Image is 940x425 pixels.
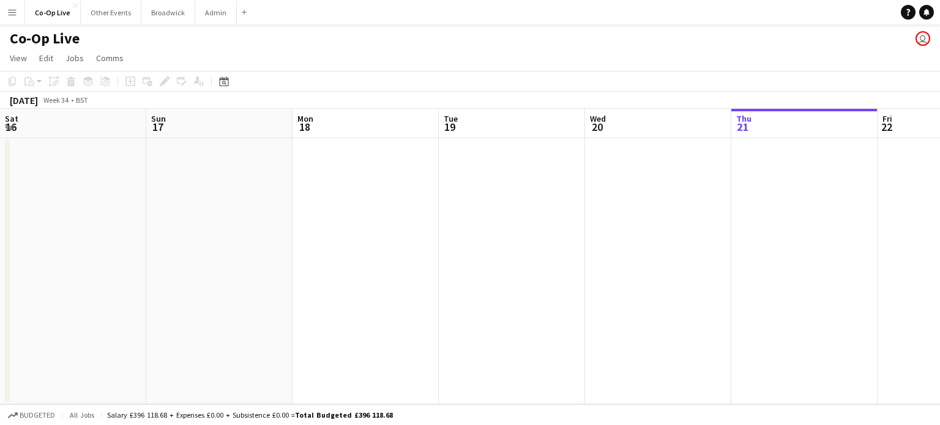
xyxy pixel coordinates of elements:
[590,113,606,124] span: Wed
[10,53,27,64] span: View
[442,120,458,134] span: 19
[65,53,84,64] span: Jobs
[81,1,141,24] button: Other Events
[151,113,166,124] span: Sun
[91,50,129,66] a: Comms
[736,113,752,124] span: Thu
[96,53,124,64] span: Comms
[67,410,97,419] span: All jobs
[34,50,58,66] a: Edit
[40,95,71,105] span: Week 34
[141,1,195,24] button: Broadwick
[295,410,393,419] span: Total Budgeted £396 118.68
[5,113,18,124] span: Sat
[444,113,458,124] span: Tue
[10,94,38,106] div: [DATE]
[76,95,88,105] div: BST
[61,50,89,66] a: Jobs
[734,120,752,134] span: 21
[195,1,237,24] button: Admin
[6,408,57,422] button: Budgeted
[297,113,313,124] span: Mon
[39,53,53,64] span: Edit
[882,113,892,124] span: Fri
[296,120,313,134] span: 18
[916,31,930,46] app-user-avatar: Ashley Fielding
[20,411,55,419] span: Budgeted
[881,120,892,134] span: 22
[107,410,393,419] div: Salary £396 118.68 + Expenses £0.00 + Subsistence £0.00 =
[25,1,81,24] button: Co-Op Live
[3,120,18,134] span: 16
[149,120,166,134] span: 17
[588,120,606,134] span: 20
[5,50,32,66] a: View
[10,29,80,48] h1: Co-Op Live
